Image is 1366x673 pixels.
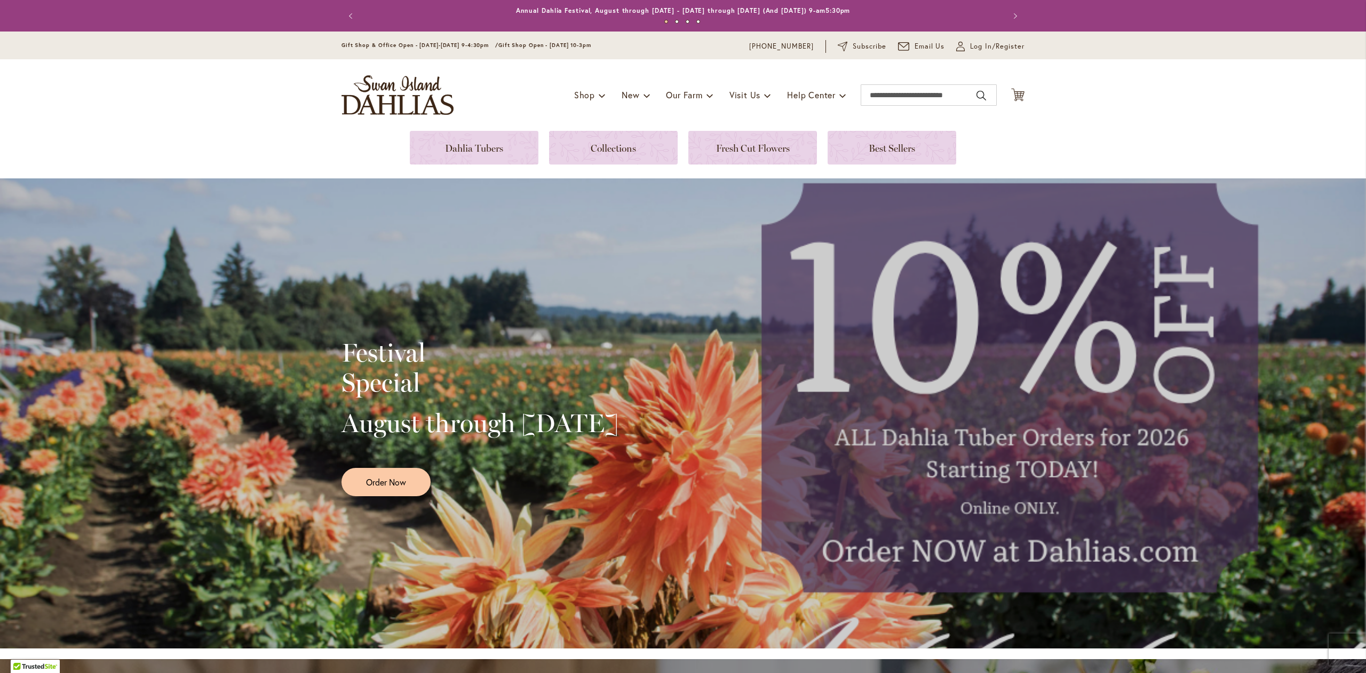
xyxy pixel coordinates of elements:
button: 3 of 4 [686,20,689,24]
span: Shop [574,89,595,100]
h2: August through [DATE] [341,408,618,438]
a: Annual Dahlia Festival, August through [DATE] - [DATE] through [DATE] (And [DATE]) 9-am5:30pm [516,6,851,14]
button: 2 of 4 [675,20,679,24]
span: Gift Shop Open - [DATE] 10-3pm [498,42,591,49]
a: [PHONE_NUMBER] [749,41,814,52]
a: Order Now [341,468,431,496]
button: Previous [341,5,363,27]
a: Log In/Register [956,41,1024,52]
a: store logo [341,75,454,115]
span: Log In/Register [970,41,1024,52]
span: Subscribe [853,41,886,52]
button: 4 of 4 [696,20,700,24]
span: Email Us [915,41,945,52]
a: Subscribe [838,41,886,52]
h2: Festival Special [341,338,618,397]
a: Email Us [898,41,945,52]
span: Visit Us [729,89,760,100]
button: 1 of 4 [664,20,668,24]
span: Gift Shop & Office Open - [DATE]-[DATE] 9-4:30pm / [341,42,498,49]
span: Order Now [366,476,406,488]
span: New [622,89,639,100]
span: Our Farm [666,89,702,100]
span: Help Center [787,89,836,100]
button: Next [1003,5,1024,27]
